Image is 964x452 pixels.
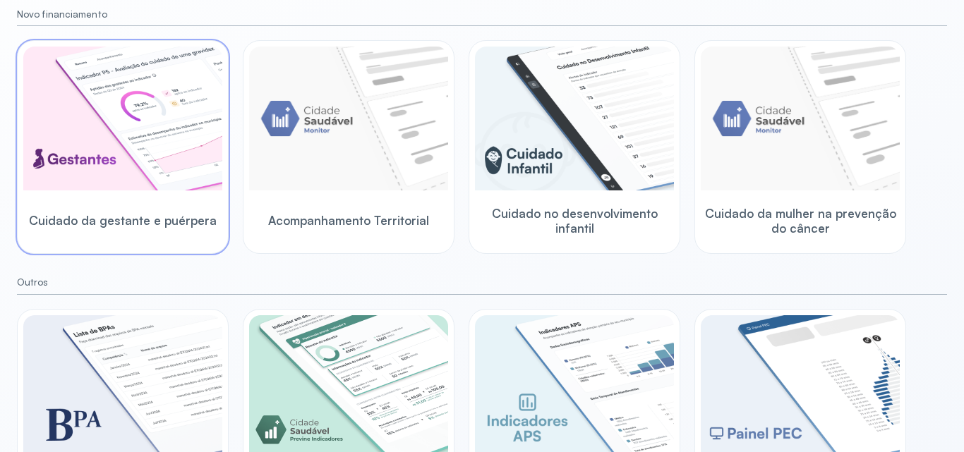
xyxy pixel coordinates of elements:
[268,213,429,228] span: Acompanhamento Territorial
[17,8,947,20] small: Novo financiamento
[23,47,222,190] img: pregnants.png
[701,206,900,236] span: Cuidado da mulher na prevenção do câncer
[17,276,947,288] small: Outros
[249,47,448,190] img: placeholder-module-ilustration.png
[29,213,217,228] span: Cuidado da gestante e puérpera
[475,206,674,236] span: Cuidado no desenvolvimento infantil
[701,47,900,190] img: placeholder-module-ilustration.png
[475,47,674,190] img: child-development.png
